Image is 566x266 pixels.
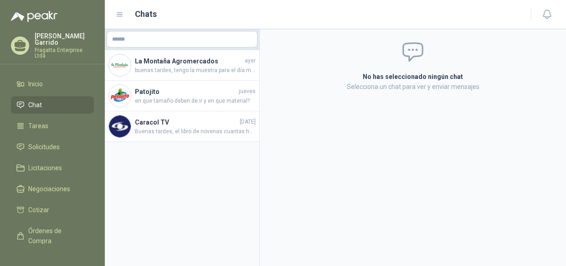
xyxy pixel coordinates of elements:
[11,222,94,250] a: Órdenes de Compra
[109,54,131,76] img: Company Logo
[28,142,60,152] span: Solicitudes
[11,96,94,114] a: Chat
[11,138,94,156] a: Solicitudes
[135,97,256,105] span: en que tamaño deben de ir y en que material?
[11,180,94,198] a: Negociaciones
[135,117,238,127] h4: Caracol TV
[28,205,49,215] span: Cotizar
[109,115,131,137] img: Company Logo
[135,66,256,75] span: buenas tardes, tengo la muestra para el día martes, te parece bien?
[35,33,94,46] p: [PERSON_NAME] Garrido
[109,85,131,107] img: Company Logo
[239,87,256,96] span: jueves
[28,184,70,194] span: Negociaciones
[35,47,94,58] p: Fragatta Enterprise Ltda
[28,163,62,173] span: Licitaciones
[28,79,43,89] span: Inicio
[11,159,94,177] a: Licitaciones
[271,72,555,82] h2: No has seleccionado ningún chat
[105,111,259,142] a: Company LogoCaracol TV[DATE]Buenas tardes, el libro de novenas cuantas hojas tiene?, material y a...
[245,57,256,65] span: ayer
[105,81,259,111] a: Company LogoPatojitojuevesen que tamaño deben de ir y en que material?
[135,87,237,97] h4: Patojito
[271,82,555,92] p: Selecciona un chat para ver y enviar mensajes
[135,127,256,136] span: Buenas tardes, el libro de novenas cuantas hojas tiene?, material y a cuantas tintas la impresión...
[135,8,157,21] h1: Chats
[240,118,256,126] span: [DATE]
[11,201,94,219] a: Cotizar
[135,56,243,66] h4: La Montaña Agromercados
[28,121,48,131] span: Tareas
[28,100,42,110] span: Chat
[11,11,57,22] img: Logo peakr
[28,226,85,246] span: Órdenes de Compra
[11,75,94,93] a: Inicio
[105,50,259,81] a: Company LogoLa Montaña Agromercadosayerbuenas tardes, tengo la muestra para el día martes, te par...
[11,117,94,135] a: Tareas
